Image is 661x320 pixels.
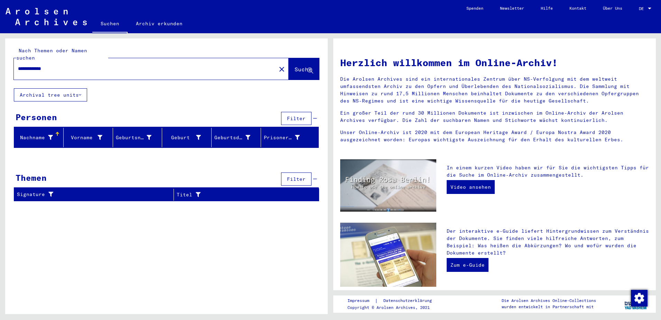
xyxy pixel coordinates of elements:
[113,128,162,147] mat-header-cell: Geburtsname
[631,290,648,306] img: Zustimmung ändern
[92,15,128,33] a: Suchen
[378,297,440,304] a: Datenschutzerklärung
[340,223,436,287] img: eguide.jpg
[264,132,310,143] div: Prisoner #
[16,171,47,184] div: Themen
[278,65,286,73] mat-icon: close
[340,109,649,124] p: Ein großer Teil der rund 30 Millionen Dokumente ist inzwischen im Online-Archiv der Arolsen Archi...
[14,128,64,147] mat-header-cell: Nachname
[162,128,212,147] mat-header-cell: Geburt‏
[165,134,201,141] div: Geburt‏
[66,132,113,143] div: Vorname
[289,58,319,80] button: Suche
[16,111,57,123] div: Personen
[502,304,596,310] p: wurden entwickelt in Partnerschaft mit
[623,295,649,312] img: yv_logo.png
[6,8,87,25] img: Arolsen_neg.svg
[214,134,250,141] div: Geburtsdatum
[447,164,649,179] p: In einem kurzen Video haben wir für Sie die wichtigsten Tipps für die Suche im Online-Archiv zusa...
[66,134,102,141] div: Vorname
[340,129,649,143] p: Unser Online-Archiv ist 2020 mit dem European Heritage Award / Europa Nostra Award 2020 ausgezeic...
[447,258,488,272] a: Zum e-Guide
[295,66,312,73] span: Suche
[165,132,211,143] div: Geburt‏
[340,75,649,105] p: Die Arolsen Archives sind ein internationales Zentrum über NS-Verfolgung mit dem weltweit umfasse...
[447,228,649,257] p: Der interaktive e-Guide liefert Hintergrundwissen zum Verständnis der Dokumente. Sie finden viele...
[264,134,300,141] div: Prisoner #
[17,191,165,198] div: Signature
[287,115,306,122] span: Filter
[275,62,289,76] button: Clear
[16,47,87,61] mat-label: Nach Themen oder Namen suchen
[14,88,87,101] button: Archival tree units
[347,297,440,304] div: |
[281,112,311,125] button: Filter
[116,132,162,143] div: Geburtsname
[261,128,318,147] mat-header-cell: Prisoner #
[177,189,310,200] div: Titel
[17,134,53,141] div: Nachname
[128,15,191,32] a: Archiv erkunden
[447,180,495,194] a: Video ansehen
[17,189,174,200] div: Signature
[116,134,152,141] div: Geburtsname
[340,55,649,70] h1: Herzlich willkommen im Online-Archiv!
[214,132,261,143] div: Geburtsdatum
[347,304,440,311] p: Copyright © Arolsen Archives, 2021
[347,297,375,304] a: Impressum
[177,191,302,198] div: Titel
[287,176,306,182] span: Filter
[340,159,436,212] img: video.jpg
[17,132,63,143] div: Nachname
[502,297,596,304] p: Die Arolsen Archives Online-Collections
[212,128,261,147] mat-header-cell: Geburtsdatum
[639,6,646,11] span: DE
[281,172,311,186] button: Filter
[631,290,647,306] div: Zustimmung ändern
[64,128,113,147] mat-header-cell: Vorname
